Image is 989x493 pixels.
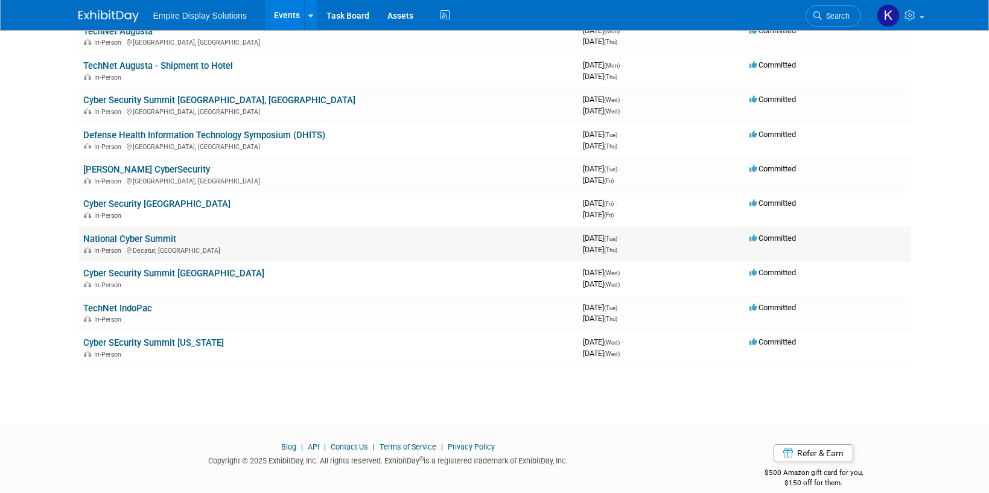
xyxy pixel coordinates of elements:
img: Katelyn Hurlock [877,4,900,27]
span: - [622,60,623,69]
img: In-Person Event [84,281,91,287]
span: (Fri) [604,212,614,218]
span: (Tue) [604,305,617,311]
a: Search [806,5,861,27]
span: [DATE] [583,26,623,35]
a: [PERSON_NAME] CyberSecurity [83,164,210,175]
div: [GEOGRAPHIC_DATA], [GEOGRAPHIC_DATA] [83,176,573,185]
span: (Thu) [604,143,617,150]
span: (Wed) [604,270,620,276]
span: - [622,268,623,277]
img: ExhibitDay [78,10,139,22]
span: [DATE] [583,279,620,288]
span: In-Person [94,143,125,151]
div: [GEOGRAPHIC_DATA], [GEOGRAPHIC_DATA] [83,141,573,151]
span: - [619,234,621,243]
span: (Fri) [604,177,614,184]
span: | [370,442,378,451]
span: In-Person [94,247,125,255]
a: Privacy Policy [448,442,495,451]
span: [DATE] [583,106,620,115]
span: (Fri) [604,200,614,207]
span: (Mon) [604,62,620,69]
span: - [622,26,623,35]
span: (Wed) [604,97,620,103]
a: Refer & Earn [774,444,853,462]
span: | [321,442,329,451]
span: [DATE] [583,72,617,81]
span: [DATE] [583,199,617,208]
a: Terms of Service [380,442,436,451]
a: Cyber Security Summit [GEOGRAPHIC_DATA] [83,268,264,279]
div: $500 Amazon gift card for you, [716,460,911,488]
span: [DATE] [583,303,621,312]
span: Committed [749,234,796,243]
img: In-Person Event [84,316,91,322]
span: In-Person [94,39,125,46]
span: - [619,303,621,312]
span: [DATE] [583,210,614,219]
span: (Thu) [604,316,617,322]
span: Committed [749,199,796,208]
img: In-Person Event [84,108,91,114]
span: [DATE] [583,349,620,358]
a: National Cyber Summit [83,234,176,244]
span: (Wed) [604,339,620,346]
a: TechNet IndoPac [83,303,152,314]
a: Blog [281,442,296,451]
span: | [438,442,446,451]
span: Committed [749,337,796,346]
span: (Mon) [604,28,620,34]
span: [DATE] [583,337,623,346]
span: Search [822,11,850,21]
span: In-Person [94,316,125,323]
a: Cyber SEcurity Summit [US_STATE] [83,337,224,348]
span: [DATE] [583,95,623,104]
div: [GEOGRAPHIC_DATA], [GEOGRAPHIC_DATA] [83,37,573,46]
span: - [622,337,623,346]
span: [DATE] [583,268,623,277]
span: (Tue) [604,235,617,242]
img: In-Person Event [84,177,91,183]
a: Defense Health Information Technology Symposium (DHITS) [83,130,325,141]
a: Cyber Security Summit [GEOGRAPHIC_DATA], [GEOGRAPHIC_DATA] [83,95,355,106]
a: TechNet Augusta [83,26,153,37]
div: Copyright © 2025 ExhibitDay, Inc. All rights reserved. ExhibitDay is a registered trademark of Ex... [78,453,699,466]
span: (Wed) [604,108,620,115]
span: Empire Display Solutions [153,11,247,21]
span: - [619,130,621,139]
span: [DATE] [583,164,621,173]
span: Committed [749,60,796,69]
span: [DATE] [583,234,621,243]
span: - [622,95,623,104]
span: In-Person [94,108,125,116]
span: Committed [749,26,796,35]
span: | [298,442,306,451]
span: Committed [749,130,796,139]
a: TechNet Augusta - Shipment to Hotel [83,60,233,71]
span: [DATE] [583,141,617,150]
span: In-Person [94,281,125,289]
span: (Tue) [604,132,617,138]
span: [DATE] [583,130,621,139]
img: In-Person Event [84,143,91,149]
div: $150 off for them. [716,478,911,488]
a: API [308,442,319,451]
span: Committed [749,303,796,312]
span: [DATE] [583,60,623,69]
span: Committed [749,95,796,104]
a: Contact Us [331,442,368,451]
div: [GEOGRAPHIC_DATA], [GEOGRAPHIC_DATA] [83,106,573,116]
a: Cyber Security [GEOGRAPHIC_DATA] [83,199,231,209]
span: (Wed) [604,351,620,357]
span: (Thu) [604,39,617,45]
span: (Wed) [604,281,620,288]
span: [DATE] [583,245,617,254]
span: Committed [749,268,796,277]
img: In-Person Event [84,351,91,357]
span: [DATE] [583,314,617,323]
span: - [615,199,617,208]
span: In-Person [94,74,125,81]
span: In-Person [94,212,125,220]
span: [DATE] [583,176,614,185]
